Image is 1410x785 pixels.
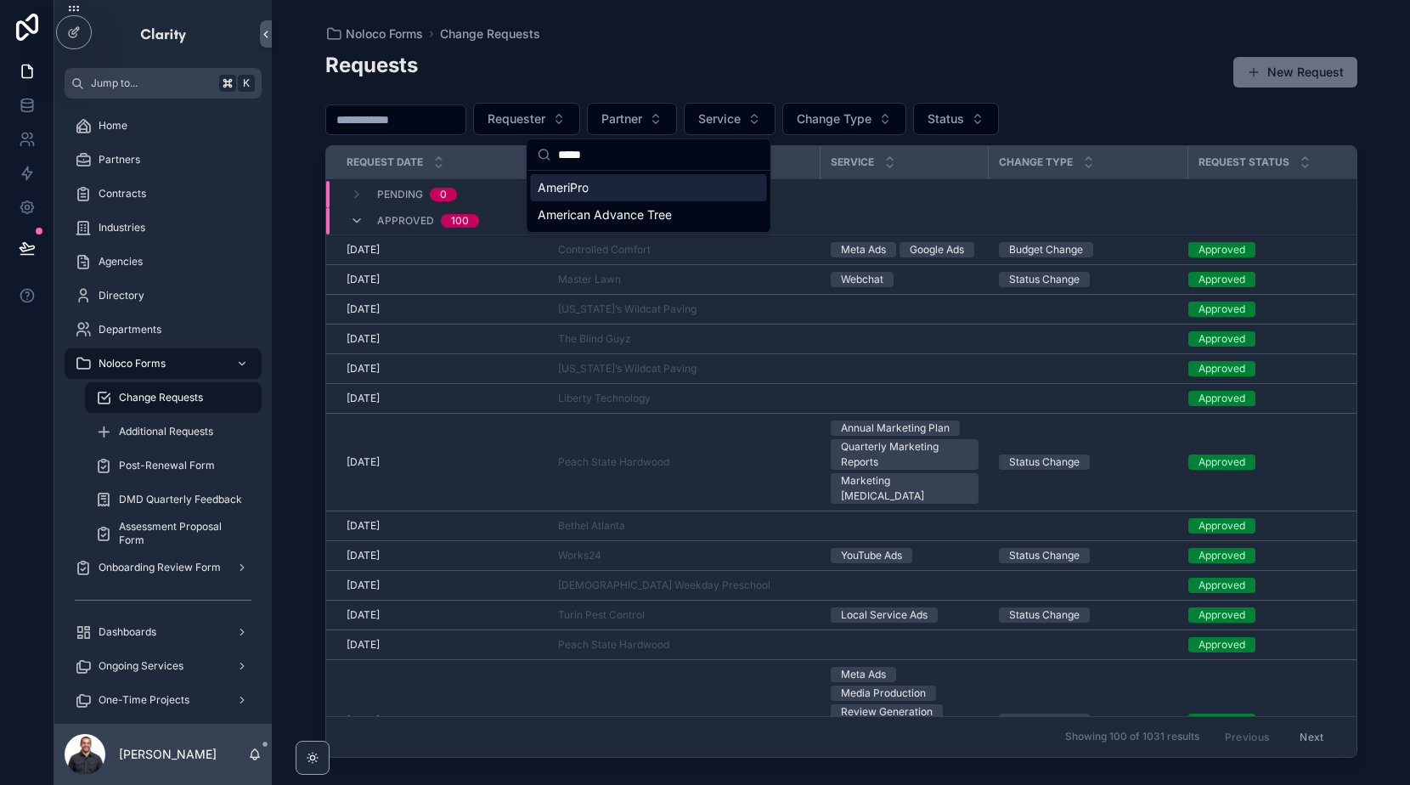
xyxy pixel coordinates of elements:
[831,667,979,776] a: Meta AdsMedia ProductionReview GenerationYouTube Ads[URL] Management
[1009,242,1083,257] div: Budget Change
[99,693,189,707] span: One-Time Projects
[1198,607,1245,623] div: Approved
[1188,714,1374,729] a: Approved
[119,425,213,438] span: Additional Requests
[347,362,538,376] a: [DATE]
[558,392,651,405] a: Liberty Technology
[558,519,625,533] span: Bethel Atlanta
[99,187,146,200] span: Contracts
[831,272,979,287] a: Webchat
[347,155,423,169] span: Request Date
[698,110,741,127] span: Service
[538,179,589,196] span: AmeriPro
[65,314,262,345] a: Departments
[85,484,262,515] a: DMD Quarterly Feedback
[347,243,538,257] a: [DATE]
[1198,391,1245,406] div: Approved
[377,214,434,228] span: Approved
[558,638,669,652] a: Peach State Hardwood
[440,25,540,42] a: Change Requests
[347,392,380,405] span: [DATE]
[841,686,926,701] div: Media Production
[488,110,545,127] span: Requester
[558,332,631,346] span: The Blind Guyz
[684,103,775,135] button: Select Button
[1188,361,1374,376] a: Approved
[347,549,538,562] a: [DATE]
[473,103,580,135] button: Select Button
[65,178,262,209] a: Contracts
[1198,331,1245,347] div: Approved
[999,714,1178,729] a: Scope Change
[347,714,538,728] a: [DATE]
[347,455,380,469] span: [DATE]
[65,552,262,583] a: Onboarding Review Form
[85,382,262,413] a: Change Requests
[347,549,380,562] span: [DATE]
[347,273,380,286] span: [DATE]
[347,243,380,257] span: [DATE]
[558,273,810,286] a: Master Lawn
[346,25,423,42] span: Noloco Forms
[1188,391,1374,406] a: Approved
[558,455,810,469] a: Peach State Hardwood
[1009,455,1080,470] div: Status Change
[1198,361,1245,376] div: Approved
[1188,578,1374,593] a: Approved
[65,212,262,243] a: Industries
[558,608,810,622] a: Turin Pest Control
[841,242,886,257] div: Meta Ads
[1198,578,1245,593] div: Approved
[240,76,253,90] span: K
[347,519,538,533] a: [DATE]
[440,188,447,201] div: 0
[347,455,538,469] a: [DATE]
[558,714,606,728] a: Alō Farms
[54,99,272,724] div: scrollable content
[99,323,161,336] span: Departments
[831,155,874,169] span: Service
[1198,272,1245,287] div: Approved
[999,272,1178,287] a: Status Change
[1198,548,1245,563] div: Approved
[1198,455,1245,470] div: Approved
[558,549,601,562] a: Works24
[1233,57,1357,88] a: New Request
[119,391,203,404] span: Change Requests
[347,579,380,592] span: [DATE]
[558,608,645,622] a: Turin Pest Control
[347,608,538,622] a: [DATE]
[347,714,380,728] span: [DATE]
[558,455,669,469] span: Peach State Hardwood
[1188,242,1374,257] a: Approved
[527,171,770,232] div: Suggestions
[65,246,262,277] a: Agencies
[558,362,810,376] a: [US_STATE]’s Wildcat Paving
[85,450,262,481] a: Post-Renewal Form
[119,459,215,472] span: Post-Renewal Form
[913,103,999,135] button: Select Button
[119,746,217,763] p: [PERSON_NAME]
[999,155,1073,169] span: Change Type
[91,76,212,90] span: Jump to...
[325,51,418,79] h2: Requests
[841,667,886,682] div: Meta Ads
[65,685,262,715] a: One-Time Projects
[558,302,810,316] a: [US_STATE]’s Wildcat Paving
[99,153,140,167] span: Partners
[558,362,697,376] span: [US_STATE]’s Wildcat Paving
[99,357,166,370] span: Noloco Forms
[347,392,538,405] a: [DATE]
[558,273,621,286] a: Master Lawn
[119,493,242,506] span: DMD Quarterly Feedback
[1188,518,1374,534] a: Approved
[1198,155,1289,169] span: Request Status
[558,302,697,316] span: [US_STATE]’s Wildcat Paving
[347,302,380,316] span: [DATE]
[347,519,380,533] span: [DATE]
[99,561,221,574] span: Onboarding Review Form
